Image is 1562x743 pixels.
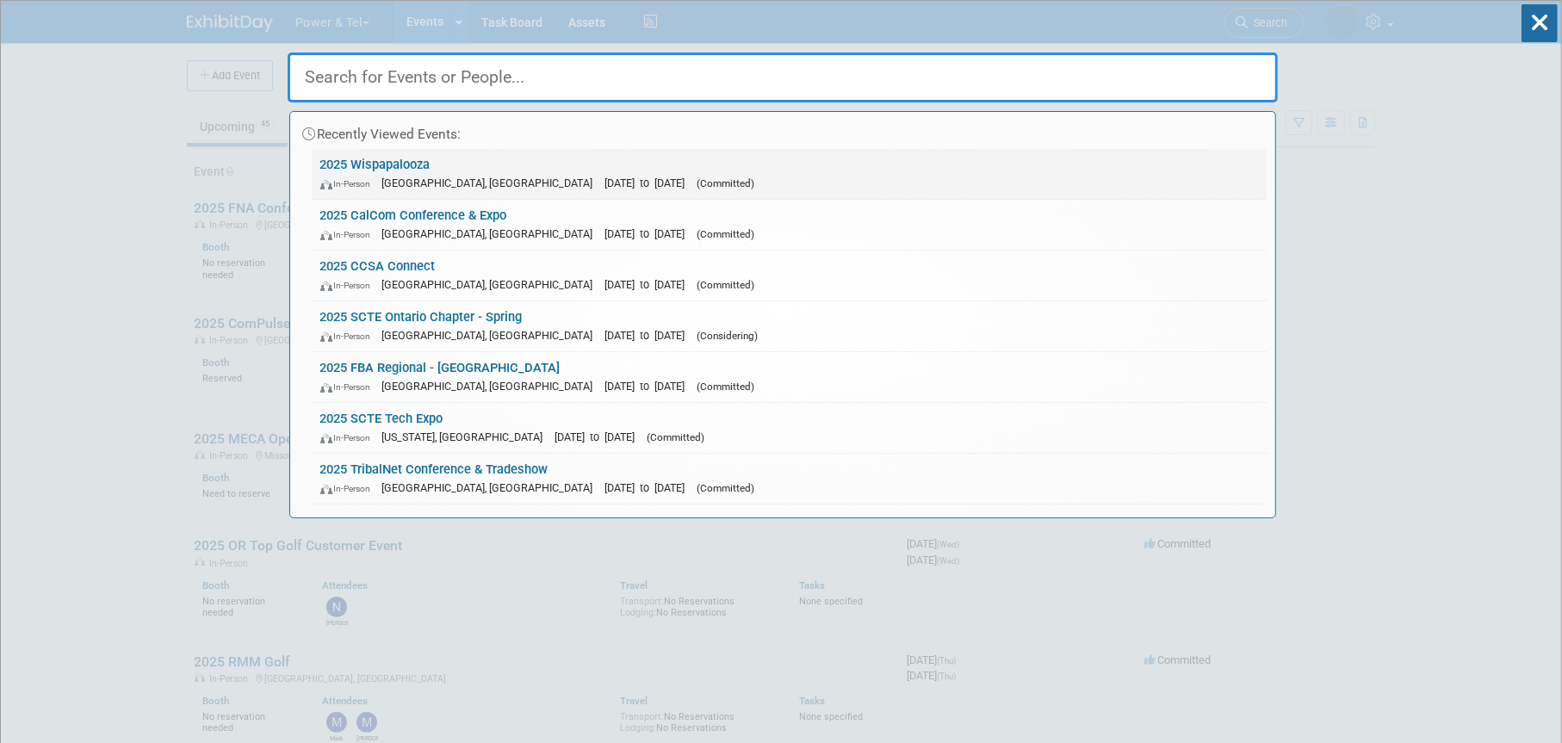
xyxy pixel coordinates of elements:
[697,381,755,393] span: (Committed)
[605,278,694,291] span: [DATE] to [DATE]
[312,403,1267,453] a: 2025 SCTE Tech Expo In-Person [US_STATE], [GEOGRAPHIC_DATA] [DATE] to [DATE] (Committed)
[382,329,602,342] span: [GEOGRAPHIC_DATA], [GEOGRAPHIC_DATA]
[320,381,379,393] span: In-Person
[382,430,552,443] span: [US_STATE], [GEOGRAPHIC_DATA]
[382,278,602,291] span: [GEOGRAPHIC_DATA], [GEOGRAPHIC_DATA]
[648,431,705,443] span: (Committed)
[697,482,755,494] span: (Committed)
[382,380,602,393] span: [GEOGRAPHIC_DATA], [GEOGRAPHIC_DATA]
[312,454,1267,504] a: 2025 TribalNet Conference & Tradeshow In-Person [GEOGRAPHIC_DATA], [GEOGRAPHIC_DATA] [DATE] to [D...
[312,352,1267,402] a: 2025 FBA Regional - [GEOGRAPHIC_DATA] In-Person [GEOGRAPHIC_DATA], [GEOGRAPHIC_DATA] [DATE] to [D...
[382,176,602,189] span: [GEOGRAPHIC_DATA], [GEOGRAPHIC_DATA]
[605,227,694,240] span: [DATE] to [DATE]
[320,432,379,443] span: In-Person
[382,481,602,494] span: [GEOGRAPHIC_DATA], [GEOGRAPHIC_DATA]
[312,149,1267,199] a: 2025 Wispapalooza In-Person [GEOGRAPHIC_DATA], [GEOGRAPHIC_DATA] [DATE] to [DATE] (Committed)
[555,430,644,443] span: [DATE] to [DATE]
[697,279,755,291] span: (Committed)
[312,200,1267,250] a: 2025 CalCom Conference & Expo In-Person [GEOGRAPHIC_DATA], [GEOGRAPHIC_DATA] [DATE] to [DATE] (Co...
[605,176,694,189] span: [DATE] to [DATE]
[697,330,759,342] span: (Considering)
[605,329,694,342] span: [DATE] to [DATE]
[697,228,755,240] span: (Committed)
[299,112,1267,149] div: Recently Viewed Events:
[320,331,379,342] span: In-Person
[288,53,1278,102] input: Search for Events or People...
[312,251,1267,300] a: 2025 CCSA Connect In-Person [GEOGRAPHIC_DATA], [GEOGRAPHIC_DATA] [DATE] to [DATE] (Committed)
[312,301,1267,351] a: 2025 SCTE Ontario Chapter - Spring In-Person [GEOGRAPHIC_DATA], [GEOGRAPHIC_DATA] [DATE] to [DATE...
[320,178,379,189] span: In-Person
[605,481,694,494] span: [DATE] to [DATE]
[382,227,602,240] span: [GEOGRAPHIC_DATA], [GEOGRAPHIC_DATA]
[697,177,755,189] span: (Committed)
[320,483,379,494] span: In-Person
[605,380,694,393] span: [DATE] to [DATE]
[320,229,379,240] span: In-Person
[320,280,379,291] span: In-Person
